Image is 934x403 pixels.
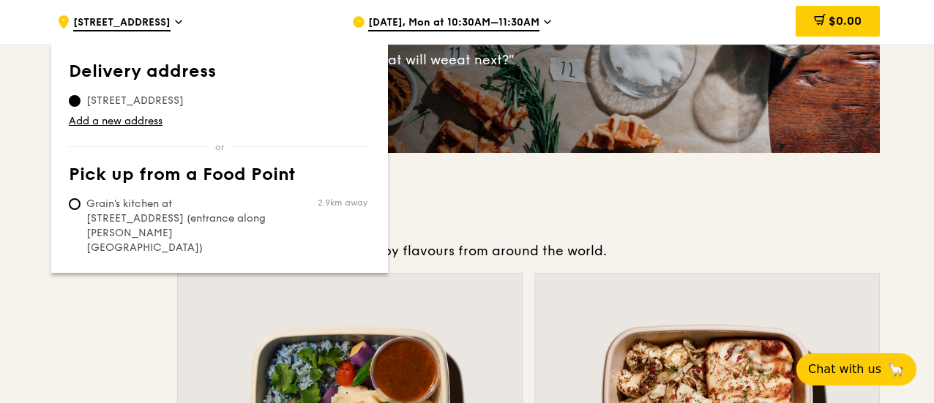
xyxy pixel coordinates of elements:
span: Chat with us [808,361,881,378]
span: eat next?” [449,52,515,68]
span: [DATE], Mon at 10:30AM–11:30AM [368,15,539,31]
span: 2.9km away [318,197,367,208]
input: [STREET_ADDRESS] [69,95,81,107]
th: Delivery address [69,61,370,88]
span: $0.00 [829,14,862,28]
span: [STREET_ADDRESS] [69,94,201,108]
div: Weekly rotating dishes inspired by flavours from around the world. [177,241,880,261]
input: Grain's kitchen at [STREET_ADDRESS] (entrance along [PERSON_NAME][GEOGRAPHIC_DATA])2.9km away [69,198,81,210]
button: Chat with us🦙 [796,353,916,385]
a: Add a new address [69,114,370,129]
h3: Highlights [177,211,880,238]
span: [STREET_ADDRESS] [73,15,171,31]
th: Pick up from a Food Point [69,165,370,191]
span: 🦙 [887,361,905,378]
span: Grain's kitchen at [STREET_ADDRESS] (entrance along [PERSON_NAME][GEOGRAPHIC_DATA]) [69,197,287,255]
